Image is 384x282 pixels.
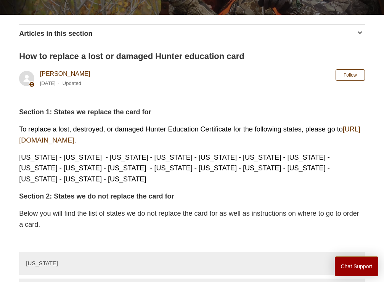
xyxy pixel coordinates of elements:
span: Articles in this section [19,30,92,37]
button: Chat Support [335,256,379,276]
span: Below you will find the list of states we do not replace the card for as well as instructions on ... [19,210,359,228]
p: [US_STATE] [26,260,58,266]
span: Section 1: States we replace the card for [19,108,151,116]
time: 11/20/2023, 07:20 [40,80,56,86]
a: [URL][DOMAIN_NAME] [19,125,360,144]
span: [US_STATE] - [US_STATE] - [US_STATE] - [US_STATE] - [US_STATE] - [US_STATE] - [US_STATE] - [US_ST... [19,154,329,183]
strong: Section 2: States we do not replace the card for [19,192,174,200]
h2: How to replace a lost or damaged Hunter education card [19,50,365,62]
button: Follow Article [336,69,365,81]
li: Updated [63,80,81,86]
a: [PERSON_NAME] [40,70,90,77]
span: To replace a lost, destroyed, or damaged Hunter Education Certificate for the following states, p... [19,125,360,144]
